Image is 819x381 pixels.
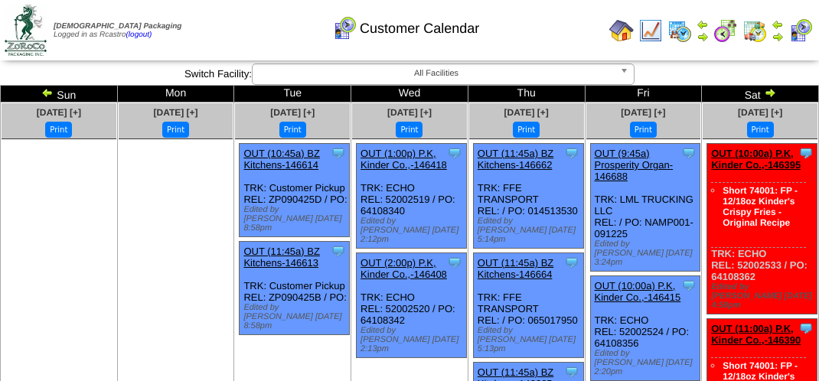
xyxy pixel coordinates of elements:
div: TRK: Customer Pickup REL: ZP090425D / PO: [240,144,350,237]
img: line_graph.gif [638,18,663,43]
img: Tooltip [331,243,346,259]
div: TRK: FFE TRANSPORT REL: / PO: 014513530 [473,144,583,249]
td: Sun [1,86,118,103]
button: Print [162,122,189,138]
button: Print [279,122,306,138]
img: calendarblend.gif [713,18,738,43]
div: Edited by [PERSON_NAME] [DATE] 3:24pm [595,239,700,267]
img: calendarcustomer.gif [788,18,813,43]
span: All Facilities [259,64,614,83]
div: Edited by [PERSON_NAME] [DATE] 4:58pm [711,282,817,310]
img: arrowleft.gif [772,18,784,31]
a: [DATE] [+] [621,107,665,118]
button: Print [747,122,774,138]
a: [DATE] [+] [270,107,315,118]
a: OUT (11:45a) BZ Kitchens-146664 [478,257,553,280]
a: [DATE] [+] [738,107,782,118]
img: Tooltip [331,145,346,161]
a: OUT (1:00p) P.K, Kinder Co.,-146418 [361,148,447,171]
div: TRK: ECHO REL: 52002519 / PO: 64108340 [357,144,467,249]
button: Print [513,122,540,138]
img: Tooltip [447,145,462,161]
div: TRK: ECHO REL: 52002533 / PO: 64108362 [707,144,817,314]
a: OUT (11:45a) BZ Kitchens-146613 [243,246,319,269]
img: arrowright.gif [764,86,776,99]
td: Wed [351,86,468,103]
td: Sat [702,86,819,103]
a: [DATE] [+] [387,107,432,118]
a: OUT (9:45a) Prosperity Organ-146688 [595,148,674,182]
img: Tooltip [681,145,697,161]
a: (logout) [126,31,152,39]
div: Edited by [PERSON_NAME] [DATE] 2:13pm [361,326,466,353]
a: [DATE] [+] [154,107,198,118]
div: Edited by [PERSON_NAME] [DATE] 2:20pm [595,349,700,376]
a: OUT (2:00p) P.K, Kinder Co.,-146408 [361,257,447,280]
div: TRK: FFE TRANSPORT REL: / PO: 065017950 [473,253,583,358]
img: Tooltip [447,255,462,270]
div: TRK: ECHO REL: 52002524 / PO: 64108356 [590,276,700,381]
button: Print [396,122,423,138]
td: Fri [585,86,702,103]
td: Thu [468,86,585,103]
a: OUT (11:00a) P.K, Kinder Co.,-146390 [711,323,801,346]
a: [DATE] [+] [504,107,549,118]
button: Print [45,122,72,138]
div: TRK: LML TRUCKING LLC REL: / PO: NAMP001-091225 [590,144,700,272]
img: Tooltip [681,278,697,293]
img: calendarprod.gif [667,18,692,43]
div: Edited by [PERSON_NAME] [DATE] 2:12pm [361,217,466,244]
span: Logged in as Rcastro [54,22,181,39]
img: Tooltip [798,145,814,161]
td: Mon [117,86,234,103]
a: OUT (10:45a) BZ Kitchens-146614 [243,148,319,171]
button: Print [630,122,657,138]
div: TRK: Customer Pickup REL: ZP090425B / PO: [240,242,350,335]
img: calendarcustomer.gif [332,16,357,41]
img: Tooltip [564,364,579,379]
td: Tue [234,86,351,103]
div: TRK: ECHO REL: 52002520 / PO: 64108342 [357,253,467,358]
a: [DATE] [+] [37,107,81,118]
a: OUT (10:00a) P.K, Kinder Co.,-146395 [711,148,801,171]
a: OUT (11:45a) BZ Kitchens-146662 [478,148,553,171]
span: [DEMOGRAPHIC_DATA] Packaging [54,22,181,31]
img: arrowright.gif [697,31,709,43]
div: Edited by [PERSON_NAME] [DATE] 5:13pm [478,326,583,353]
div: Edited by [PERSON_NAME] [DATE] 8:58pm [243,205,349,233]
img: zoroco-logo-small.webp [5,5,47,56]
img: Tooltip [564,255,579,270]
img: Tooltip [564,145,579,161]
div: Edited by [PERSON_NAME] [DATE] 5:14pm [478,217,583,244]
div: Edited by [PERSON_NAME] [DATE] 8:58pm [243,303,349,331]
img: Tooltip [798,321,814,336]
img: arrowleft.gif [41,86,54,99]
a: Short 74001: FP - 12/18oz Kinder's Crispy Fries - Original Recipe [723,185,798,228]
img: calendarinout.gif [742,18,767,43]
img: arrowleft.gif [697,18,709,31]
a: OUT (10:00a) P.K, Kinder Co.,-146415 [595,280,681,303]
span: Customer Calendar [360,21,479,37]
img: arrowright.gif [772,31,784,43]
